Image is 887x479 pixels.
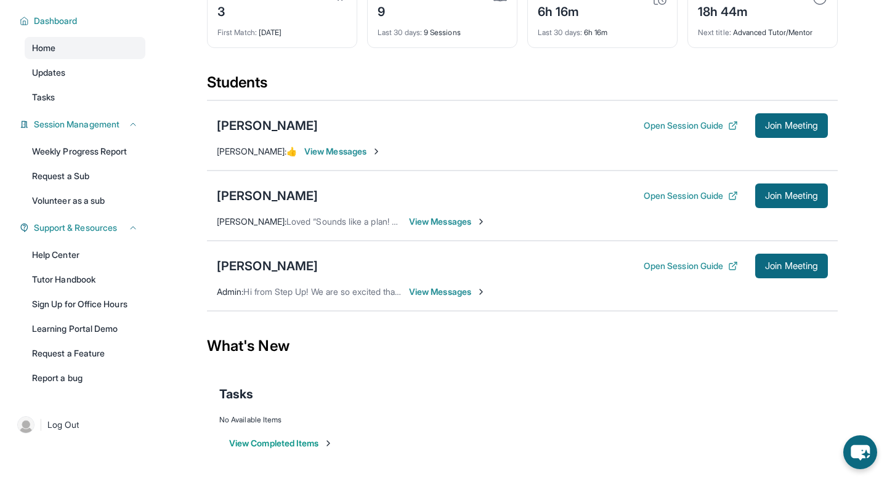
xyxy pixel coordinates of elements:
span: Support & Resources [34,222,117,234]
a: Report a bug [25,367,145,389]
button: Session Management [29,118,138,131]
button: Open Session Guide [644,119,738,132]
div: 18h 44m [698,1,772,20]
span: View Messages [409,215,486,228]
span: Last 30 days : [538,28,582,37]
button: Open Session Guide [644,190,738,202]
span: | [39,417,43,432]
div: [PERSON_NAME] [217,117,318,134]
img: user-img [17,416,34,433]
a: Tasks [25,86,145,108]
a: Volunteer as a sub [25,190,145,212]
span: Join Meeting [765,192,818,199]
div: No Available Items [219,415,825,425]
button: View Completed Items [229,437,333,449]
a: Updates [25,62,145,84]
a: Request a Sub [25,165,145,187]
span: Home [32,42,55,54]
a: Home [25,37,145,59]
span: Last 30 days : [378,28,422,37]
button: Dashboard [29,15,138,27]
div: What's New [207,319,838,373]
span: 👍 [286,146,297,156]
div: 9 [378,1,408,20]
a: Weekly Progress Report [25,140,145,163]
a: |Log Out [12,411,145,438]
button: Support & Resources [29,222,138,234]
span: Tasks [32,91,55,103]
a: Request a Feature [25,342,145,364]
div: [PERSON_NAME] [217,257,318,275]
span: Join Meeting [765,262,818,270]
span: Updates [32,66,66,79]
a: Help Center [25,244,145,266]
div: [PERSON_NAME] [217,187,318,204]
div: 6h 16m [538,20,667,38]
span: Session Management [34,118,119,131]
span: Tasks [219,385,253,403]
span: Admin : [217,286,243,297]
a: Sign Up for Office Hours [25,293,145,315]
span: Loved “Sounds like a plan! Ty for understanding. Have a good weekend 😀” [286,216,581,227]
img: Chevron-Right [371,147,381,156]
span: Join Meeting [765,122,818,129]
span: View Messages [409,286,486,298]
div: [DATE] [217,20,347,38]
span: First Match : [217,28,257,37]
span: Log Out [47,419,79,431]
span: View Messages [304,145,381,158]
img: Chevron-Right [476,287,486,297]
div: 3 [217,1,276,20]
button: chat-button [843,435,877,469]
div: Students [207,73,838,100]
span: Dashboard [34,15,78,27]
a: Learning Portal Demo [25,318,145,340]
button: Open Session Guide [644,260,738,272]
button: Join Meeting [755,113,828,138]
button: Join Meeting [755,254,828,278]
span: [PERSON_NAME] : [217,216,286,227]
div: 6h 16m [538,1,587,20]
img: Chevron-Right [476,217,486,227]
button: Join Meeting [755,183,828,208]
a: Tutor Handbook [25,268,145,291]
div: 9 Sessions [378,20,507,38]
span: [PERSON_NAME] : [217,146,286,156]
span: Next title : [698,28,731,37]
div: Advanced Tutor/Mentor [698,20,827,38]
